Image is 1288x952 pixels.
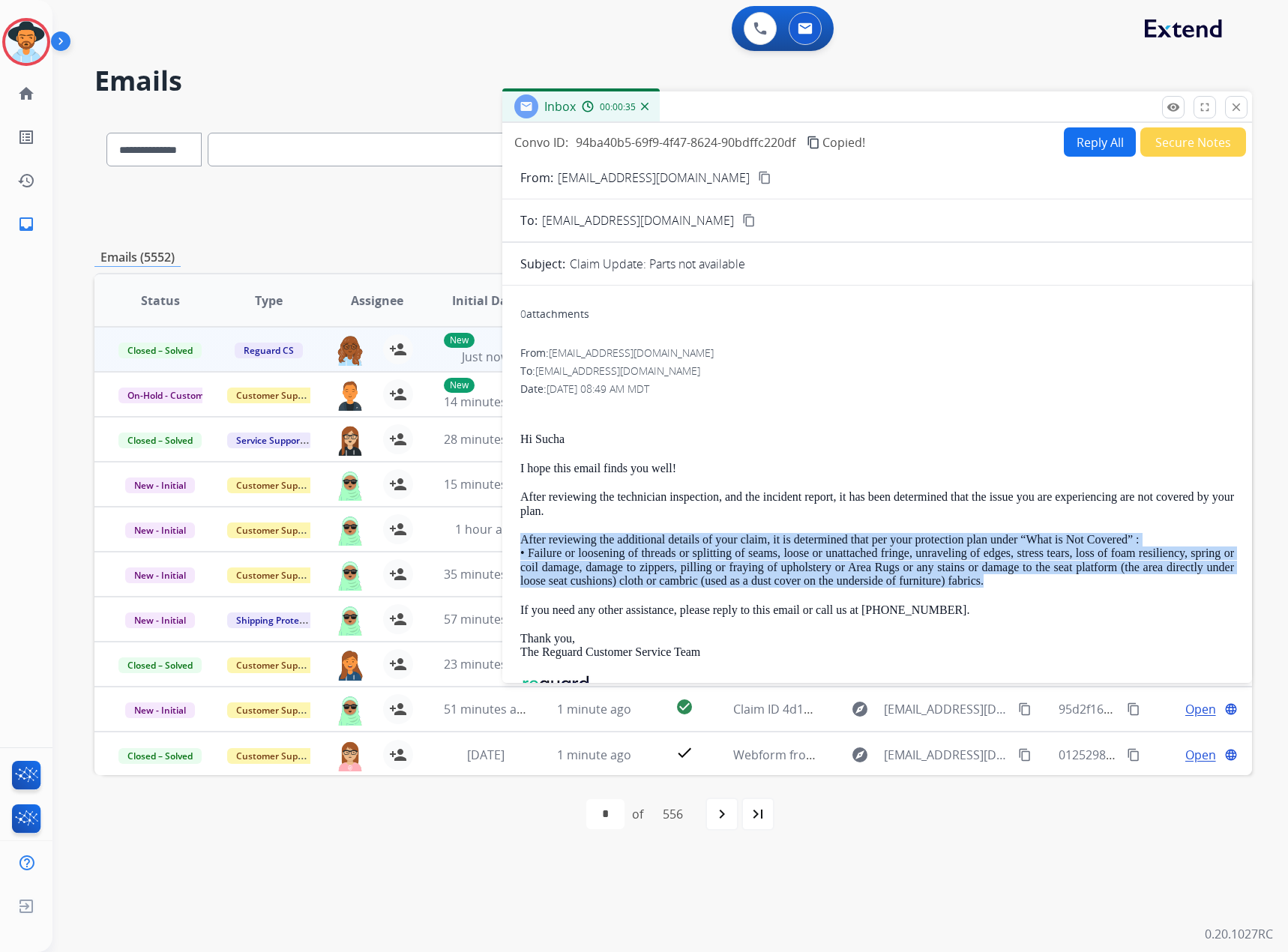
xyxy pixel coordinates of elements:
[1018,702,1032,716] mat-icon: content_copy
[444,476,531,492] span: 15 minutes ago
[227,748,325,764] span: Customer Support
[600,101,636,113] span: 00:00:35
[335,649,365,681] img: agent-avatar
[94,248,181,267] p: Emails (5552)
[227,702,325,718] span: Customer Support
[255,292,283,310] span: Type
[733,747,1073,763] span: Webform from [EMAIL_ADDRESS][DOMAIN_NAME] on [DATE]
[1198,100,1212,114] mat-icon: fullscreen
[444,701,531,717] span: 51 minutes ago
[1064,127,1136,157] button: Reply All
[807,136,820,149] mat-icon: content_copy
[389,700,407,718] mat-icon: person_add
[520,533,1234,588] p: After reviewing the additional details of your claim, it is determined that per your protection p...
[335,379,365,411] img: agent-avatar
[520,675,595,696] img: Reguard+Logotype+Color_WBG_S.png
[1185,746,1216,764] span: Open
[1167,100,1180,114] mat-icon: remove_red_eye
[118,657,202,673] span: Closed – Solved
[335,334,365,366] img: agent-avatar
[520,632,1234,660] p: Thank you, The Reguard Customer Service Team
[675,744,693,762] mat-icon: check
[520,255,565,273] p: Subject:
[335,740,365,771] img: agent-avatar
[1230,100,1243,114] mat-icon: close
[520,603,1234,617] p: If you need any other assistance, please reply to this email or call us at [PHONE_NUMBER].
[822,133,865,151] span: Copied!
[520,169,553,187] p: From:
[675,698,693,716] mat-icon: check_circle
[389,475,407,493] mat-icon: person_add
[17,128,35,146] mat-icon: list_alt
[884,746,1011,764] span: [EMAIL_ADDRESS][DOMAIN_NAME]
[351,292,403,310] span: Assignee
[467,747,505,763] span: [DATE]
[851,700,869,718] mat-icon: explore
[520,462,1234,475] p: I hope this email finds you well!
[804,133,865,151] button: Copied!
[389,430,407,448] mat-icon: person_add
[851,746,869,764] mat-icon: explore
[235,343,303,358] span: Reguard CS
[444,611,531,627] span: 57 minutes ago
[125,702,195,718] span: New - Initial
[520,211,538,229] p: To:
[125,612,195,628] span: New - Initial
[742,214,756,227] mat-icon: content_copy
[557,701,631,717] span: 1 minute ago
[335,604,365,636] img: agent-avatar
[749,805,767,823] mat-icon: last_page
[444,431,531,448] span: 28 minutes ago
[520,382,1234,397] div: Date:
[141,292,180,310] span: Status
[1224,748,1238,762] mat-icon: language
[758,171,771,184] mat-icon: content_copy
[1018,748,1032,762] mat-icon: content_copy
[535,364,700,378] span: [EMAIL_ADDRESS][DOMAIN_NAME]
[1059,747,1284,763] span: 01252982-174e-4eb3-8cf9-1c6a77ca8a0c
[576,134,795,151] span: 94ba40b5-69f9-4f47-8624-90bdffc220df
[444,394,531,410] span: 14 minutes ago
[335,469,365,501] img: agent-avatar
[125,477,195,493] span: New - Initial
[389,565,407,583] mat-icon: person_add
[713,805,731,823] mat-icon: navigate_next
[227,657,325,673] span: Customer Support
[227,567,325,583] span: Customer Support
[520,364,1234,379] div: To:
[520,433,1234,446] p: Hi Sucha
[544,98,576,115] span: Inbox
[462,349,510,365] span: Just now
[1059,701,1278,717] span: 95d2f166-af2d-4d9e-af27-a9920c4b00ff
[335,559,365,591] img: agent-avatar
[118,433,202,448] span: Closed – Solved
[17,85,35,103] mat-icon: home
[94,66,1252,96] h2: Emails
[542,211,734,229] span: [EMAIL_ADDRESS][DOMAIN_NAME]
[335,424,365,456] img: agent-avatar
[444,656,531,672] span: 23 minutes ago
[389,746,407,764] mat-icon: person_add
[17,172,35,190] mat-icon: history
[389,340,407,358] mat-icon: person_add
[651,799,695,829] div: 556
[1127,748,1140,762] mat-icon: content_copy
[125,522,195,538] span: New - Initial
[389,385,407,403] mat-icon: person_add
[444,333,475,348] p: New
[227,612,330,628] span: Shipping Protection
[17,215,35,233] mat-icon: inbox
[520,346,1234,361] div: From:
[227,477,325,493] span: Customer Support
[520,307,589,322] div: attachments
[549,346,714,360] span: [EMAIL_ADDRESS][DOMAIN_NAME]
[227,433,313,448] span: Service Support
[520,490,1234,518] p: After reviewing the technician inspection, and the incident report, it has been determined that t...
[335,514,365,546] img: agent-avatar
[444,566,531,582] span: 35 minutes ago
[1140,127,1246,157] button: Secure Notes
[547,382,649,396] span: [DATE] 08:49 AM MDT
[884,700,1011,718] span: [EMAIL_ADDRESS][DOMAIN_NAME]
[1205,925,1273,943] p: 0.20.1027RC
[632,805,643,823] div: of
